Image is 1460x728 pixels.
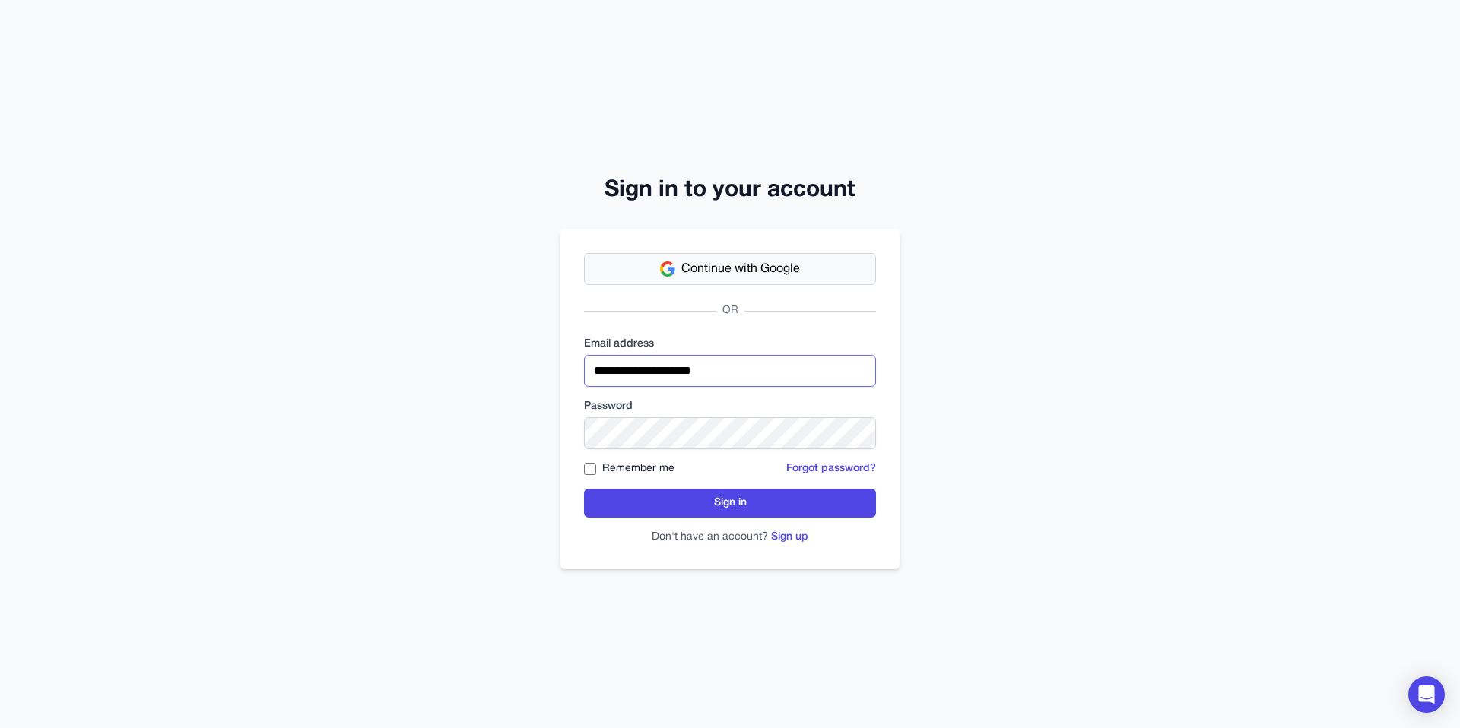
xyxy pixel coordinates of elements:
[716,303,744,318] span: OR
[584,530,876,545] p: Don't have an account?
[584,489,876,518] button: Sign in
[771,530,808,545] button: Sign up
[584,253,876,285] button: Continue with Google
[560,177,900,204] h2: Sign in to your account
[584,399,876,414] label: Password
[681,260,800,278] span: Continue with Google
[584,337,876,352] label: Email address
[786,461,876,476] button: Forgot password?
[602,461,674,476] label: Remember me
[660,261,675,277] img: Google
[1408,676,1445,713] div: Open Intercom Messenger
